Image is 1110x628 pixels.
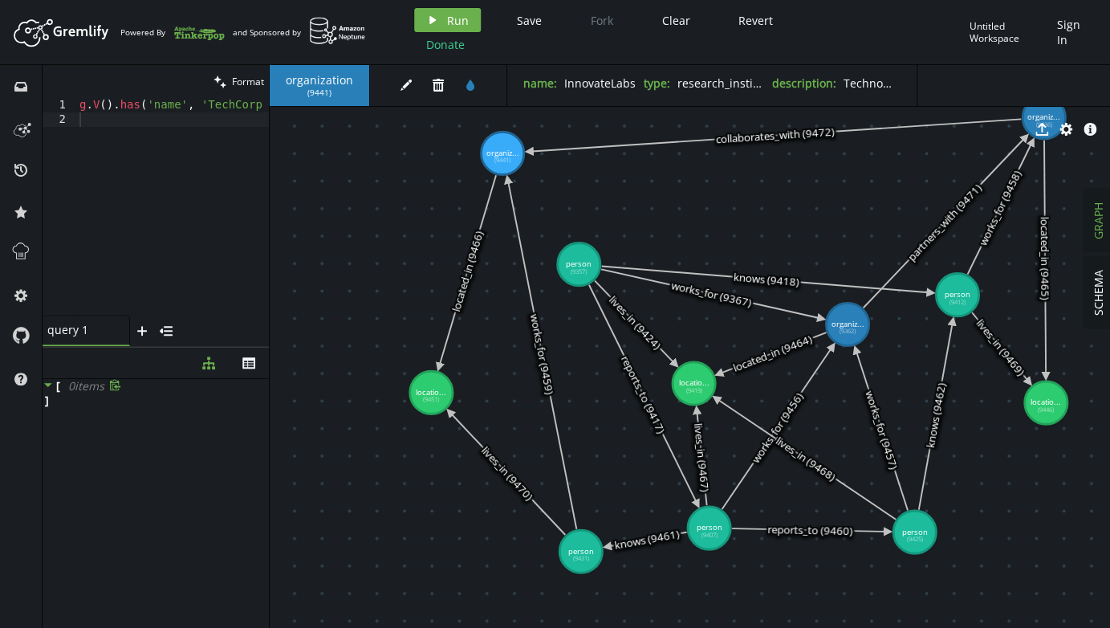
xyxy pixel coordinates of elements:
tspan: (9362) [840,327,856,335]
div: Untitled Workspace [970,20,1049,45]
span: Revert [738,13,773,28]
tspan: (9425) [907,535,923,543]
span: [ [56,379,60,394]
span: Sign In [1056,17,1090,47]
button: Donate [414,32,477,56]
tspan: (9407) [701,531,718,539]
text: knows (9462) [923,381,949,449]
tspan: (9412) [949,297,966,305]
tspan: person [945,289,970,300]
span: ] [43,394,49,408]
tspan: organiz... [486,148,519,158]
tspan: person [697,522,722,532]
tspan: person [566,259,592,269]
div: 1 [43,98,76,112]
span: Run [447,13,469,28]
button: Save [505,8,554,32]
span: GRAPH [1091,202,1106,239]
div: and Sponsored by [233,17,366,47]
label: name : [523,75,557,91]
span: InnovateLabs [564,75,636,91]
tspan: locatio... [679,377,710,388]
span: Clear [662,13,690,28]
span: Format [232,75,264,88]
span: Donate [426,37,465,52]
label: description : [772,75,836,91]
img: AWS Neptune [309,17,366,45]
button: Fork [578,8,626,32]
tspan: (9451) [423,395,439,403]
tspan: (9441) [494,156,510,164]
tspan: (9431) [573,554,589,562]
span: organization [286,73,353,88]
span: research_institute [677,75,775,91]
button: Revert [726,8,785,32]
div: Powered By [120,18,225,47]
tspan: locatio... [416,387,446,398]
button: Format [209,65,269,98]
div: 2 [43,112,76,127]
span: 0 item s [68,378,104,394]
tspan: person [902,526,928,536]
tspan: person [568,545,594,556]
span: Save [517,13,542,28]
span: ( 9441 ) [307,88,331,98]
tspan: organiz... [831,319,864,329]
tspan: (9419) [686,386,702,394]
span: Fork [591,13,613,28]
span: query 1 [47,322,112,338]
text: knows (9461) [613,526,681,552]
button: Run [414,8,481,32]
button: Clear [650,8,702,32]
span: SCHEMA [1091,270,1106,316]
text: reports_to (9460) [767,522,852,538]
tspan: (9446) [1038,406,1054,414]
text: located_in (9465) [1037,217,1052,300]
tspan: locatio... [1031,397,1061,407]
label: type : [644,75,670,91]
button: Sign In [1048,8,1098,56]
tspan: (9357) [571,267,587,275]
